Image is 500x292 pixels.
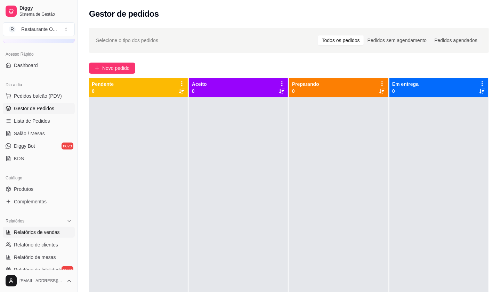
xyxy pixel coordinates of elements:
[96,36,158,44] span: Selecione o tipo dos pedidos
[6,218,24,224] span: Relatórios
[14,130,45,137] span: Salão / Mesas
[3,60,75,71] a: Dashboard
[14,186,33,193] span: Produtos
[19,5,72,11] span: Diggy
[14,198,47,205] span: Complementos
[192,81,207,88] p: Aceito
[3,140,75,152] a: Diggy Botnovo
[19,278,64,284] span: [EMAIL_ADDRESS][DOMAIN_NAME]
[3,172,75,184] div: Catálogo
[9,26,16,33] span: R
[192,88,207,95] p: 0
[14,254,56,261] span: Relatório de mesas
[3,264,75,275] a: Relatório de fidelidadenovo
[95,66,99,71] span: plus
[3,153,75,164] a: KDS
[392,88,419,95] p: 0
[14,143,35,149] span: Diggy Bot
[14,62,38,69] span: Dashboard
[3,79,75,90] div: Dia a dia
[14,92,62,99] span: Pedidos balcão (PDV)
[14,117,50,124] span: Lista de Pedidos
[3,196,75,207] a: Complementos
[3,3,75,19] a: DiggySistema de Gestão
[21,26,57,33] div: Restaurante O ...
[14,155,24,162] span: KDS
[89,8,159,19] h2: Gestor de pedidos
[3,239,75,250] a: Relatório de clientes
[14,105,54,112] span: Gestor de Pedidos
[3,252,75,263] a: Relatório de mesas
[292,81,319,88] p: Preparando
[364,35,430,45] div: Pedidos sem agendamento
[92,88,114,95] p: 0
[3,22,75,36] button: Select a team
[3,128,75,139] a: Salão / Mesas
[430,35,481,45] div: Pedidos agendados
[3,103,75,114] a: Gestor de Pedidos
[3,273,75,289] button: [EMAIL_ADDRESS][DOMAIN_NAME]
[292,88,319,95] p: 0
[3,184,75,195] a: Produtos
[14,241,58,248] span: Relatório de clientes
[3,115,75,127] a: Lista de Pedidos
[318,35,364,45] div: Todos os pedidos
[14,266,62,273] span: Relatório de fidelidade
[3,90,75,102] button: Pedidos balcão (PDV)
[392,81,419,88] p: Em entrega
[14,229,60,236] span: Relatórios de vendas
[3,227,75,238] a: Relatórios de vendas
[89,63,135,74] button: Novo pedido
[102,64,130,72] span: Novo pedido
[92,81,114,88] p: Pendente
[3,49,75,60] div: Acesso Rápido
[19,11,72,17] span: Sistema de Gestão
